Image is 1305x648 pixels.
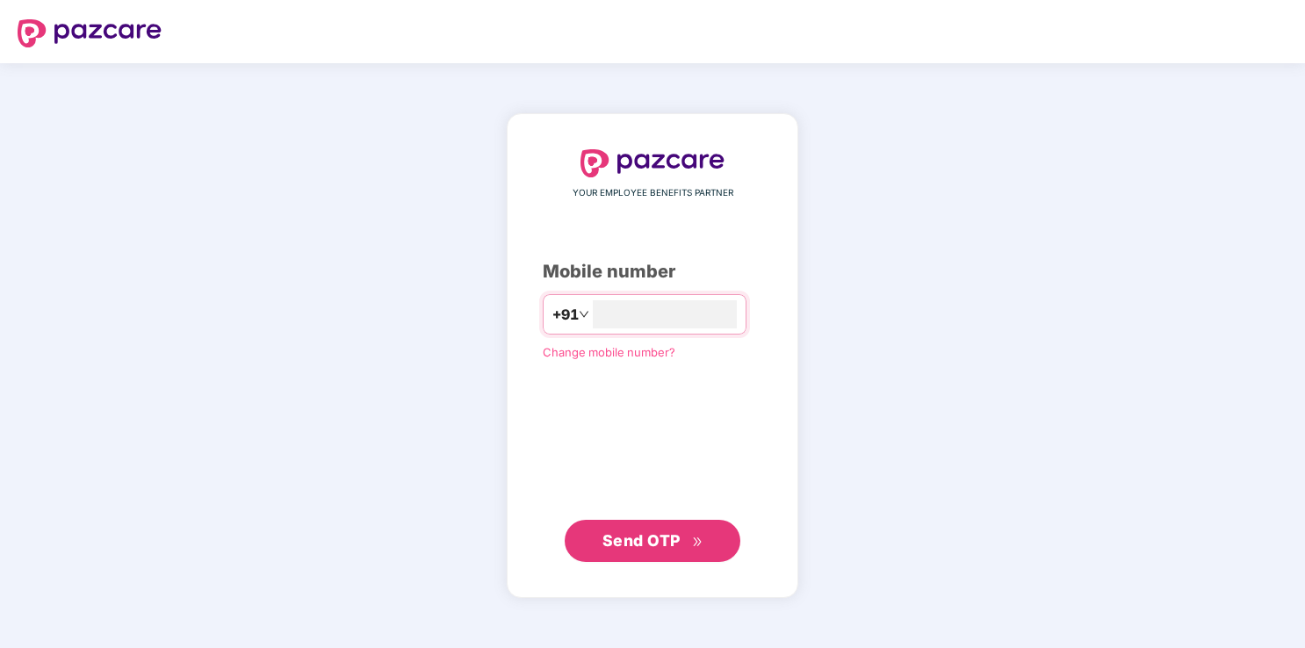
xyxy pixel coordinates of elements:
[565,520,740,562] button: Send OTPdouble-right
[602,531,681,550] span: Send OTP
[692,536,703,548] span: double-right
[18,19,162,47] img: logo
[573,186,733,200] span: YOUR EMPLOYEE BENEFITS PARTNER
[543,258,762,285] div: Mobile number
[580,149,725,177] img: logo
[579,309,589,320] span: down
[543,345,675,359] a: Change mobile number?
[552,304,579,326] span: +91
